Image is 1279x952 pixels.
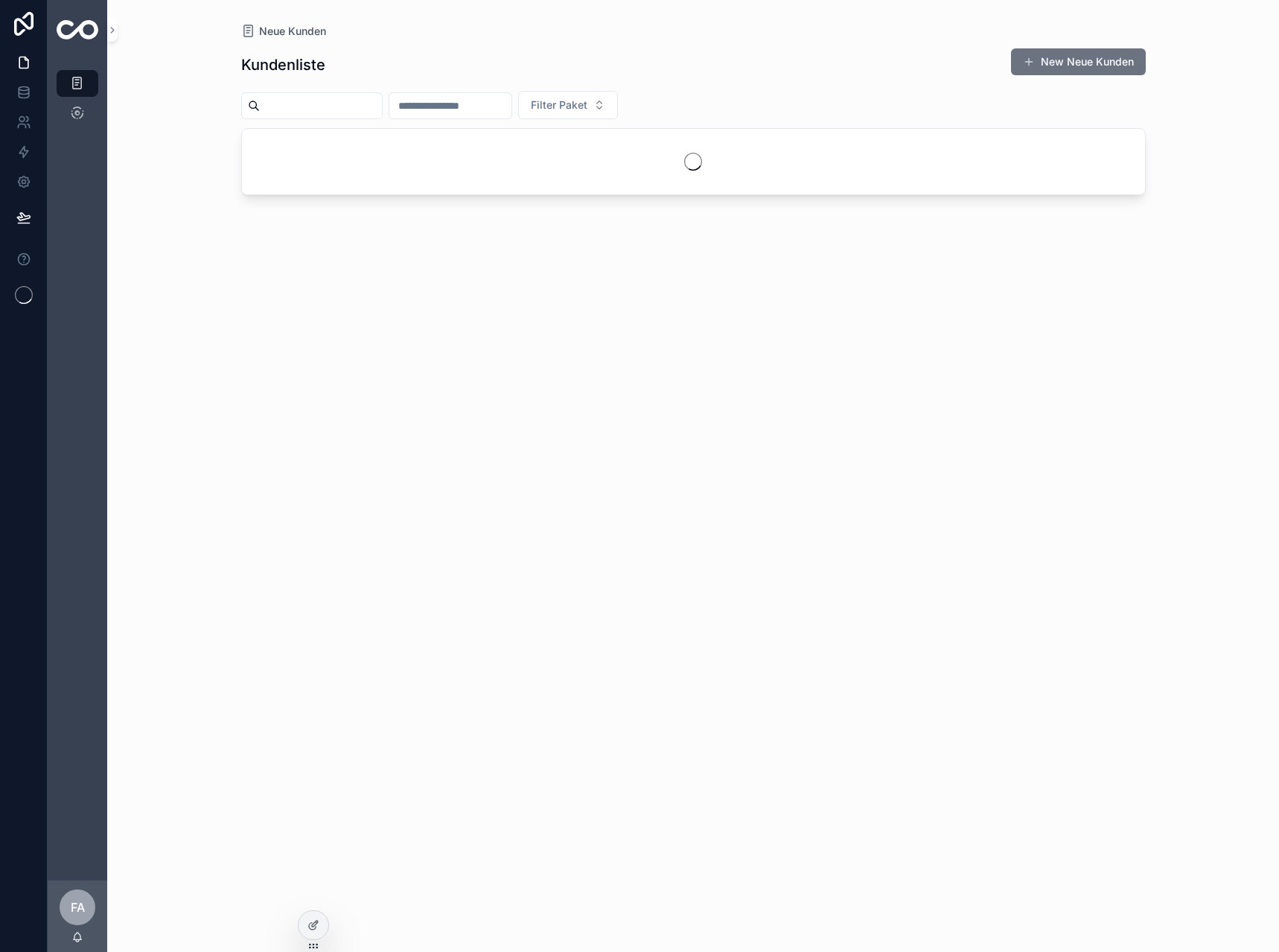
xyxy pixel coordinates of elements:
[531,98,587,112] span: Filter Paket
[48,60,107,146] div: scrollable content
[241,24,326,39] a: Neue Kunden
[57,20,98,39] img: App logo
[241,54,325,75] h1: Kundenliste
[71,898,85,916] span: FA
[1011,48,1146,75] button: New Neue Kunden
[518,91,618,119] button: Select Button
[259,24,326,39] span: Neue Kunden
